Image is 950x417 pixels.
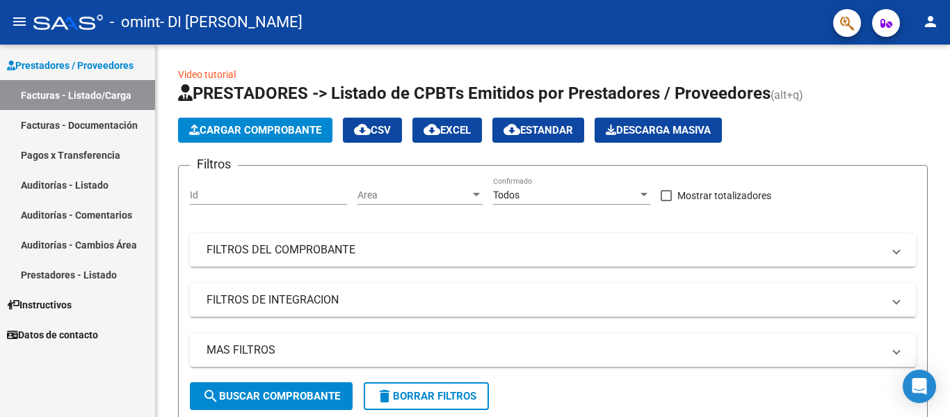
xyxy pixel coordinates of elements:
[504,124,573,136] span: Estandar
[190,283,916,317] mat-expansion-panel-header: FILTROS DE INTEGRACION
[376,388,393,404] mat-icon: delete
[595,118,722,143] app-download-masive: Descarga masiva de comprobantes (adjuntos)
[207,343,883,358] mat-panel-title: MAS FILTROS
[7,327,98,343] span: Datos de contacto
[424,121,440,138] mat-icon: cloud_download
[354,124,391,136] span: CSV
[7,58,134,73] span: Prestadores / Proveedores
[771,88,803,102] span: (alt+q)
[178,84,771,103] span: PRESTADORES -> Listado de CPBTs Emitidos por Prestadores / Proveedores
[190,333,916,367] mat-expansion-panel-header: MAS FILTROS
[412,118,482,143] button: EXCEL
[424,124,471,136] span: EXCEL
[190,233,916,267] mat-expansion-panel-header: FILTROS DEL COMPROBANTE
[903,370,936,403] div: Open Intercom Messenger
[364,382,489,410] button: Borrar Filtros
[178,69,236,80] a: Video tutorial
[504,121,520,138] mat-icon: cloud_download
[190,382,353,410] button: Buscar Comprobante
[7,297,72,313] span: Instructivos
[343,118,402,143] button: CSV
[493,189,520,200] span: Todos
[677,187,771,204] span: Mostrar totalizadores
[207,292,883,308] mat-panel-title: FILTROS DE INTEGRACION
[202,390,340,402] span: Buscar Comprobante
[606,124,711,136] span: Descarga Masiva
[190,155,238,174] h3: Filtros
[354,121,371,138] mat-icon: cloud_download
[110,7,160,38] span: - omint
[207,242,883,258] mat-panel-title: FILTROS DEL COMPROBANTE
[376,390,476,402] span: Borrar Filtros
[492,118,584,143] button: Estandar
[178,118,332,143] button: Cargar Comprobante
[11,13,28,30] mat-icon: menu
[202,388,219,404] mat-icon: search
[922,13,939,30] mat-icon: person
[189,124,321,136] span: Cargar Comprobante
[357,189,470,201] span: Area
[595,118,722,143] button: Descarga Masiva
[160,7,303,38] span: - DI [PERSON_NAME]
